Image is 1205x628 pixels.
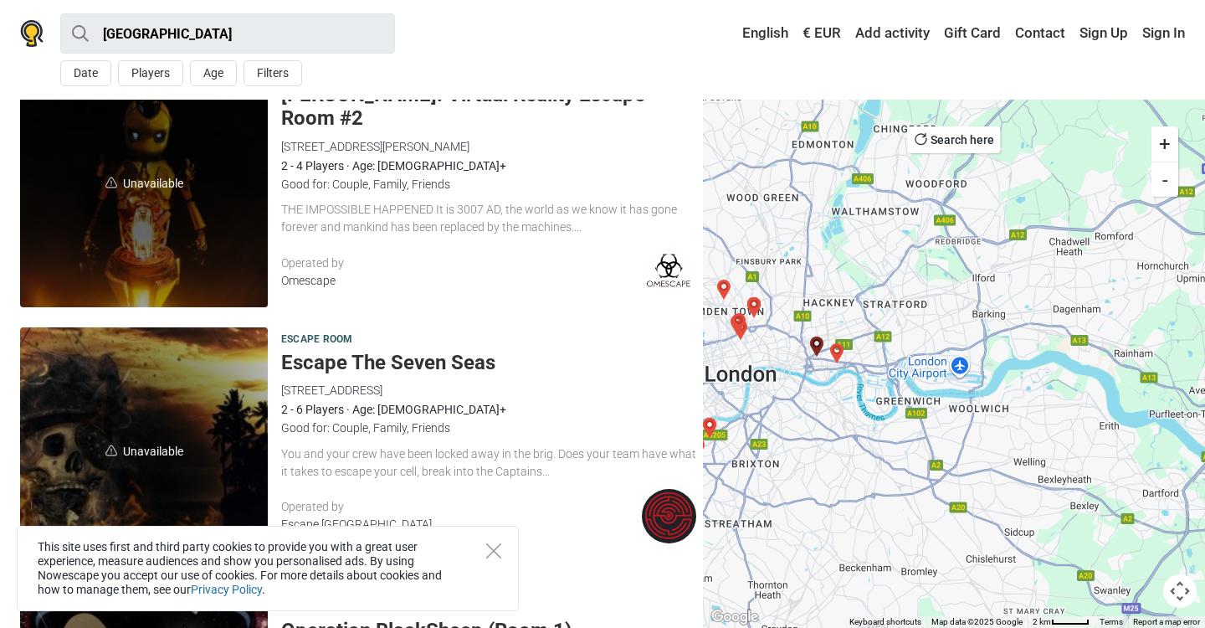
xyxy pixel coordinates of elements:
[744,297,764,317] div: Revenge of the Sheep (Room 2)
[118,60,183,86] button: Players
[17,526,519,611] div: This site uses first and third party cookies to provide you with a great user experience, measure...
[849,616,921,628] button: Keyboard shortcuts
[20,327,268,575] a: unavailableUnavailable Escape The Seven Seas
[1151,162,1178,197] button: -
[1028,616,1095,628] button: Map Scale: 2 km per 42 pixels
[281,201,696,236] div: THE IMPOSSIBLE HAPPENED It is 3007 AD, the world as we know it has gone forever and mankind has b...
[281,175,696,193] div: Good for: Couple, Family, Friends
[642,245,696,299] img: Omescape
[1138,18,1185,49] a: Sign In
[1133,617,1200,626] a: Report a map error
[60,13,395,54] input: try “London”
[727,315,747,335] div: Murder Mr. E
[20,20,44,47] img: Nowescape logo
[281,137,696,156] div: [STREET_ADDRESS][PERSON_NAME]
[190,60,237,86] button: Age
[1163,574,1197,608] button: Map camera controls
[700,418,720,438] div: Pie and Mash Shop
[281,331,352,349] span: Escape room
[726,18,792,49] a: English
[281,498,642,516] div: Operated by
[714,280,734,300] div: Mission: Breakout - Codebreakers
[20,59,268,307] span: Unavailable
[908,126,1001,153] button: Search here
[20,327,268,575] span: Unavailable
[851,18,934,49] a: Add activity
[707,606,762,628] img: Google
[729,313,749,333] div: Robyn Yew
[731,320,751,340] div: Major X Ploe-Shun
[1033,617,1051,626] span: 2 km
[931,617,1023,626] span: Map data ©2025 Google
[281,419,696,437] div: Good for: Couple, Family, Friends
[1151,126,1178,162] button: +
[60,60,111,86] button: Date
[807,337,827,357] div: Huxley: Virtual Reality Escape Room #2
[281,445,696,481] div: You and your crew have been locked away in the brig. Does your team have what it takes to escape ...
[1075,18,1132,49] a: Sign Up
[1100,617,1123,626] a: Terms (opens in new tab)
[731,28,742,39] img: English
[940,18,1005,49] a: Gift Card
[281,83,696,131] h5: [PERSON_NAME]: Virtual Reality Escape Room #2
[105,445,117,456] img: unavailable
[281,351,696,375] h5: Escape The Seven Seas
[827,343,847,363] div: Escape The Seven Seas
[281,516,642,533] div: Escape [GEOGRAPHIC_DATA]
[281,255,642,272] div: Operated by
[244,60,302,86] button: Filters
[281,400,696,419] div: 2 - 6 Players · Age: [DEMOGRAPHIC_DATA]+
[281,381,696,399] div: [STREET_ADDRESS]
[707,606,762,628] a: Open this area in Google Maps (opens a new window)
[281,272,642,290] div: Omescape
[1011,18,1069,49] a: Contact
[642,489,696,543] img: Escape London
[191,583,262,596] a: Privacy Policy
[798,18,845,49] a: € EUR
[105,177,117,188] img: unavailable
[20,59,268,307] a: unavailableUnavailable Huxley: Virtual Reality Escape Room #2
[281,157,696,175] div: 2 - 4 Players · Age: [DEMOGRAPHIC_DATA]+
[486,543,501,559] button: Close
